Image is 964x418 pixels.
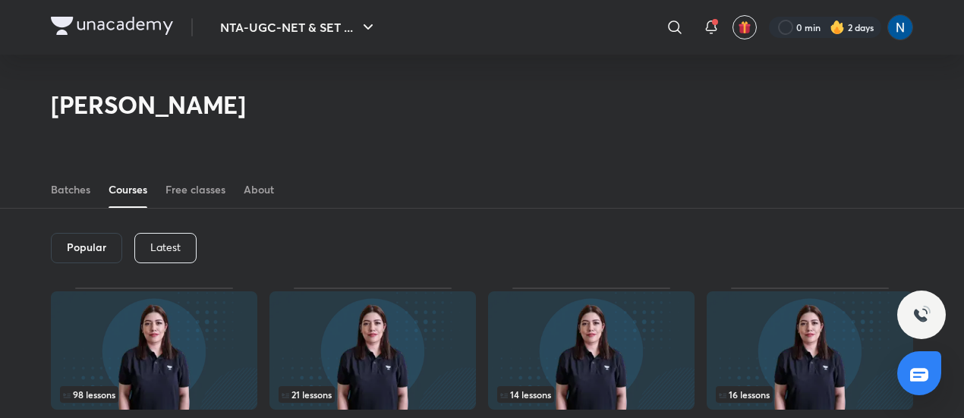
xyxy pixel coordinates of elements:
a: Free classes [165,171,225,208]
img: Nishita Baranwal [887,14,913,40]
img: ttu [912,306,931,324]
img: avatar [738,20,751,34]
div: infocontainer [716,386,904,403]
span: 98 lessons [63,390,115,399]
div: infocontainer [279,386,467,403]
div: infocontainer [60,386,248,403]
img: streak [830,20,845,35]
a: Company Logo [51,17,173,39]
div: infosection [60,386,248,403]
div: Free classes [165,182,225,197]
div: Courses [109,182,147,197]
a: About [244,171,274,208]
img: Thumbnail [707,291,913,410]
div: infosection [497,386,685,403]
img: Company Logo [51,17,173,35]
span: 21 lessons [282,390,332,399]
div: left [497,386,685,403]
img: Thumbnail [488,291,695,410]
h6: Popular [67,241,106,253]
img: Thumbnail [51,291,257,410]
div: infocontainer [497,386,685,403]
a: Courses [109,171,147,208]
div: infosection [279,386,467,403]
div: left [716,386,904,403]
a: Batches [51,171,90,208]
h2: [PERSON_NAME] [51,90,246,120]
div: left [60,386,248,403]
img: Thumbnail [269,291,476,410]
span: 16 lessons [719,390,770,399]
button: NTA-UGC-NET & SET ... [211,12,386,42]
button: avatar [732,15,757,39]
span: 14 lessons [500,390,551,399]
div: infosection [716,386,904,403]
div: About [244,182,274,197]
div: Batches [51,182,90,197]
div: left [279,386,467,403]
p: Latest [150,241,181,253]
